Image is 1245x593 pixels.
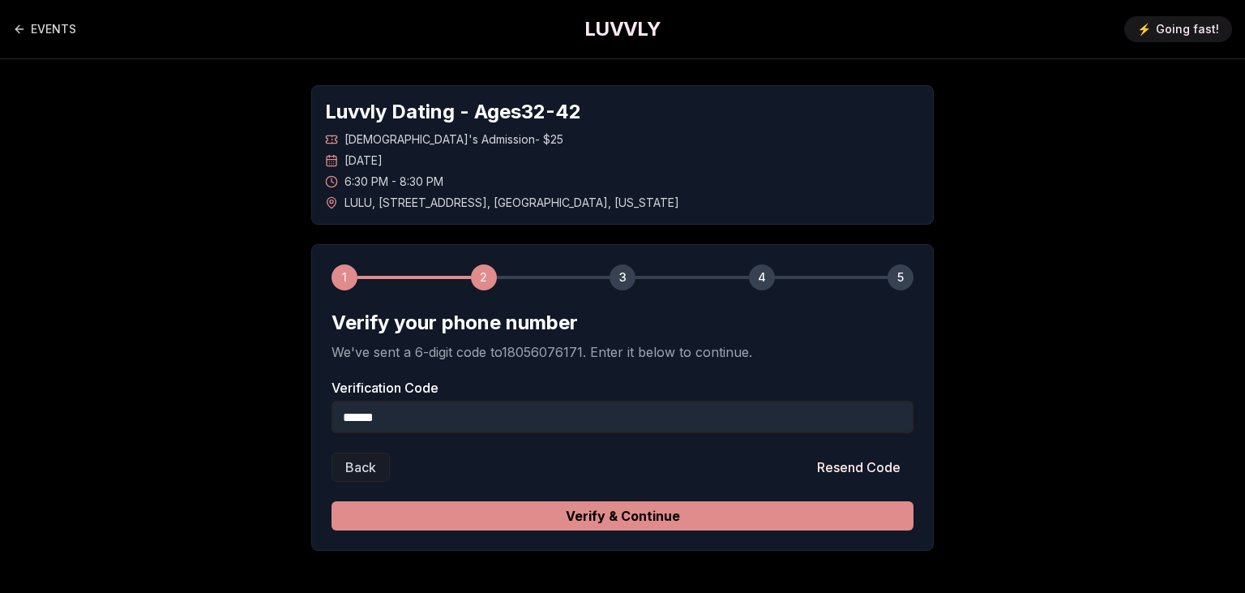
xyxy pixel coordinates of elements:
[332,342,913,362] p: We've sent a 6-digit code to 18056076171 . Enter it below to continue.
[325,99,920,125] h1: Luvvly Dating - Ages 32 - 42
[749,264,775,290] div: 4
[332,501,913,531] button: Verify & Continue
[332,310,913,336] h2: Verify your phone number
[332,381,913,394] label: Verification Code
[471,264,497,290] div: 2
[1137,21,1151,37] span: ⚡️
[344,195,679,211] span: LULU , [STREET_ADDRESS] , [GEOGRAPHIC_DATA] , [US_STATE]
[344,153,383,169] span: [DATE]
[332,453,390,482] button: Back
[1156,21,1219,37] span: Going fast!
[584,16,661,42] a: LUVVLY
[332,264,357,290] div: 1
[804,453,913,482] button: Resend Code
[13,13,76,45] a: Back to events
[344,174,443,190] span: 6:30 PM - 8:30 PM
[888,264,913,290] div: 5
[610,264,635,290] div: 3
[344,131,563,148] span: [DEMOGRAPHIC_DATA]'s Admission - $25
